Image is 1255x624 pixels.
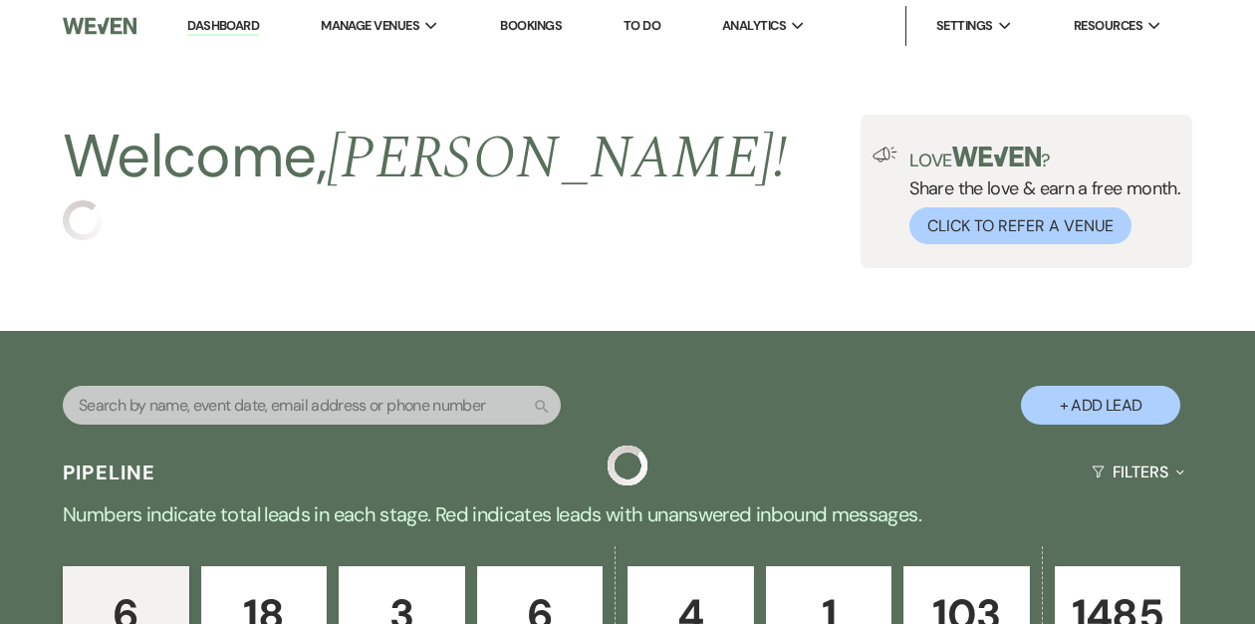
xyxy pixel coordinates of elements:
[63,115,787,200] h2: Welcome,
[63,386,561,425] input: Search by name, event date, email address or phone number
[63,459,156,486] h3: Pipeline
[873,147,897,162] img: loud-speaker-illustration.svg
[952,147,1041,166] img: weven-logo-green.svg
[187,17,259,36] a: Dashboard
[909,207,1131,244] button: Click to Refer a Venue
[321,16,419,36] span: Manage Venues
[63,200,103,240] img: loading spinner
[1084,446,1192,498] button: Filters
[722,16,786,36] span: Analytics
[500,17,562,34] a: Bookings
[327,113,787,204] span: [PERSON_NAME] !
[624,17,660,34] a: To Do
[63,5,136,47] img: Weven Logo
[1074,16,1142,36] span: Resources
[909,147,1180,169] p: Love ?
[897,147,1180,244] div: Share the love & earn a free month.
[1021,386,1180,425] button: + Add Lead
[608,446,647,485] img: loading spinner
[936,16,993,36] span: Settings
